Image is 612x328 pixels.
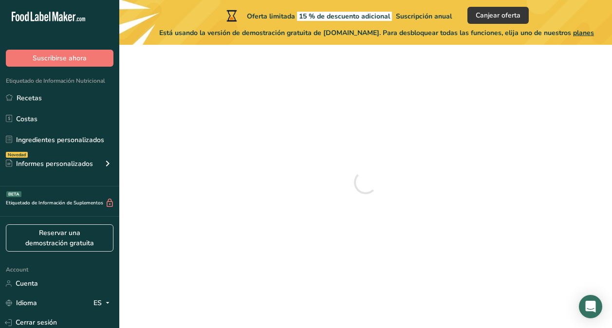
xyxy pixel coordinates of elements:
[573,28,594,37] span: planes
[159,28,594,38] span: Está usando la versión de demostración gratuita de [DOMAIN_NAME]. Para desbloquear todas las func...
[33,53,87,63] span: Suscribirse ahora
[476,10,520,20] span: Canjear oferta
[6,191,21,197] div: BETA
[6,152,28,158] div: Novedad
[224,10,452,21] div: Oferta limitada
[297,12,392,21] span: 15 % de descuento adicional
[6,224,113,252] a: Reservar una demostración gratuita
[467,7,529,24] button: Canjear oferta
[6,294,37,311] a: Idioma
[93,297,113,309] div: ES
[6,159,93,169] div: Informes personalizados
[396,12,452,21] span: Suscripción anual
[6,50,113,67] button: Suscribirse ahora
[579,295,602,318] div: Open Intercom Messenger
